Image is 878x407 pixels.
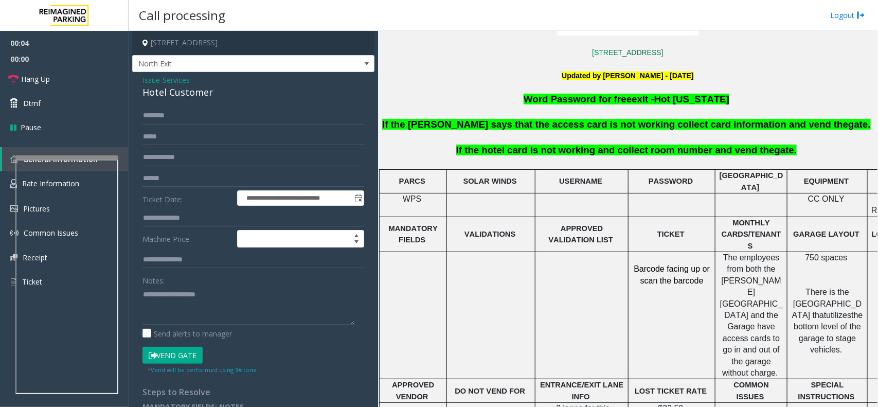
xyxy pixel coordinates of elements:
label: Send alerts to manager [142,328,232,339]
span: ENTRANCE/EXIT LANE INFO [540,381,623,400]
img: 'icon' [10,254,17,261]
img: 'icon' [10,205,18,212]
span: CC ONLY [808,194,845,203]
span: GARAGE LAYOUT [793,230,859,238]
span: COMMON ISSUES [734,381,769,400]
span: MANDATORY FIELDS [389,224,438,244]
span: If the hotel card is not working and collect room number and vend the [456,145,775,155]
span: the bottom level of the garage to stage vehicles. [794,311,863,354]
span: LOST TICKET RATE [635,387,707,395]
span: VALIDATIONS [464,230,515,238]
button: Vend Gate [142,347,203,364]
span: Toggle popup [352,191,364,205]
span: utilizes [827,311,852,320]
font: Updated by [PERSON_NAME] - [DATE] [562,72,693,80]
span: Increase value [349,231,364,239]
span: Services [163,75,190,85]
span: MONTHLY CARDS/TENANTS [722,219,781,250]
span: Hang Up [21,74,50,84]
span: Hot [US_STATE] [654,94,729,104]
span: gate. [848,119,871,130]
div: Hotel Customer [142,85,364,99]
label: Ticket Date: [140,190,235,206]
span: The employees from both the [PERSON_NAME][GEOGRAPHIC_DATA] and the Garage have access cards to go... [720,253,783,377]
span: EQUIPMENT [804,177,849,185]
h3: Call processing [134,3,230,28]
span: There is the [GEOGRAPHIC_DATA] that [792,288,862,320]
h4: Steps to Resolve [142,387,364,397]
span: Issue [142,75,160,85]
span: If the [PERSON_NAME] says that the access card is not working collect card information and vend the [382,119,848,130]
span: Pause [21,122,41,133]
span: General Information [23,154,98,164]
span: - [160,75,190,85]
span: WPS [403,194,421,203]
img: 'icon' [10,229,19,237]
img: 'icon' [10,179,17,188]
span: Decrease value [349,239,364,247]
label: Machine Price: [140,230,235,247]
span: PARCS [399,177,425,185]
span: DO NOT VEND FOR [455,387,525,395]
span: Dtmf [23,98,41,109]
span: USERNAME [559,177,602,185]
span: SOLAR WINDS [463,177,517,185]
span: [GEOGRAPHIC_DATA] [720,171,783,191]
a: Logout [830,10,865,21]
small: Vend will be performed using 9# tone [148,366,257,374]
span: Word Password for free [524,94,632,104]
span: APPROVED VALIDATION LIST [549,224,613,244]
span: PASSWORD [649,177,693,185]
span: North Exit [133,56,326,72]
label: Notes: [142,272,165,286]
span: 750 spaces [805,253,848,262]
img: 'icon' [10,155,18,163]
span: APPROVED VENDOR [392,381,434,400]
span: TICKET [657,230,685,238]
img: logout [857,10,865,21]
img: 'icon' [10,277,17,287]
span: exit - [632,94,654,104]
span: Barcode facing up or scan the barcode [634,264,710,285]
span: gate. [775,145,797,155]
a: General Information [2,147,129,171]
a: [STREET_ADDRESS] [592,48,663,57]
h4: [STREET_ADDRESS] [132,31,374,55]
span: SPECIAL INSTRUCTIONS [798,381,855,400]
